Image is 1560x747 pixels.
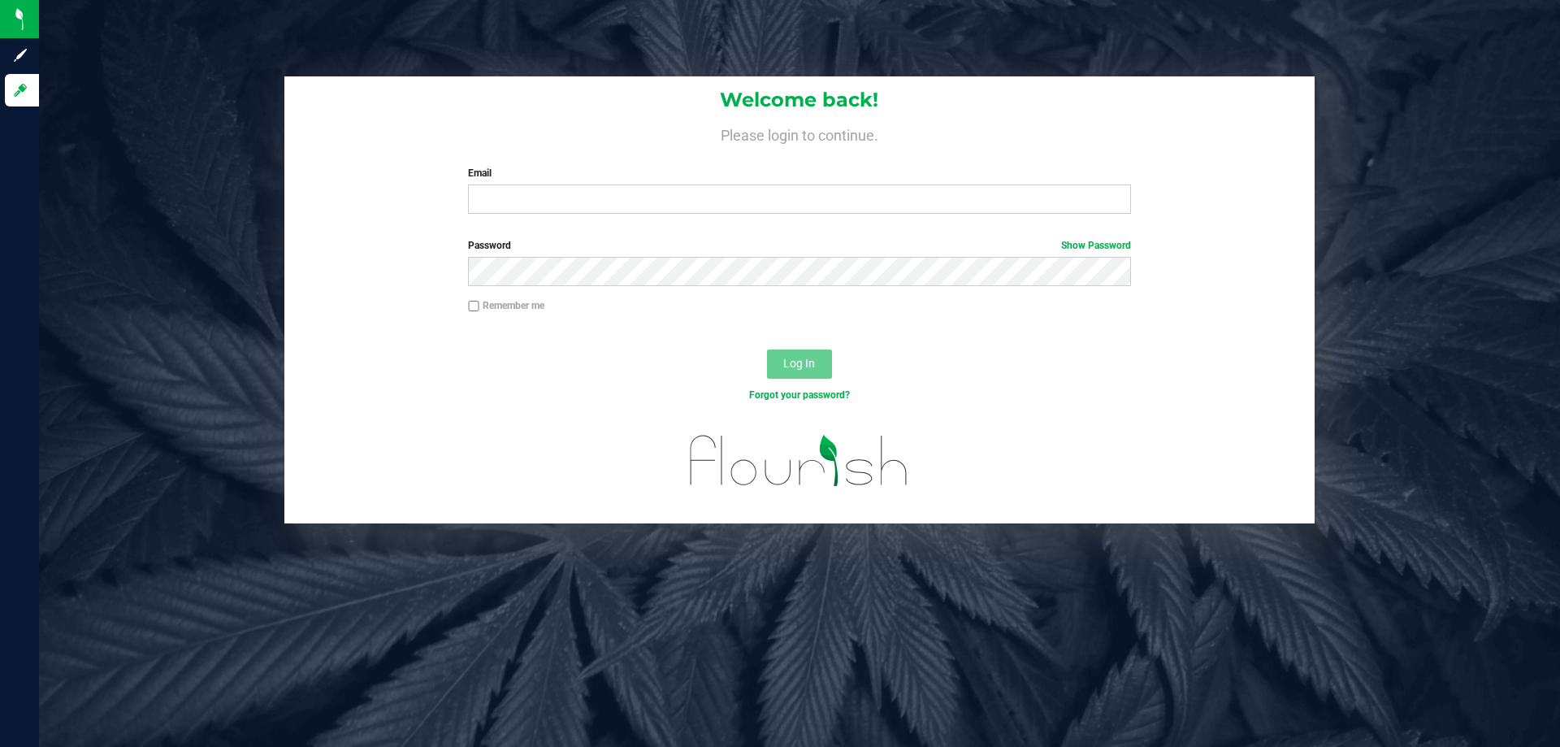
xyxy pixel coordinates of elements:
[670,419,928,502] img: flourish_logo.svg
[284,124,1315,143] h4: Please login to continue.
[468,166,1130,180] label: Email
[468,298,544,313] label: Remember me
[783,357,815,370] span: Log In
[749,389,850,401] a: Forgot your password?
[12,82,28,98] inline-svg: Log in
[767,350,832,379] button: Log In
[284,89,1315,111] h1: Welcome back!
[468,240,511,251] span: Password
[1061,240,1131,251] a: Show Password
[12,47,28,63] inline-svg: Sign up
[468,301,479,312] input: Remember me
